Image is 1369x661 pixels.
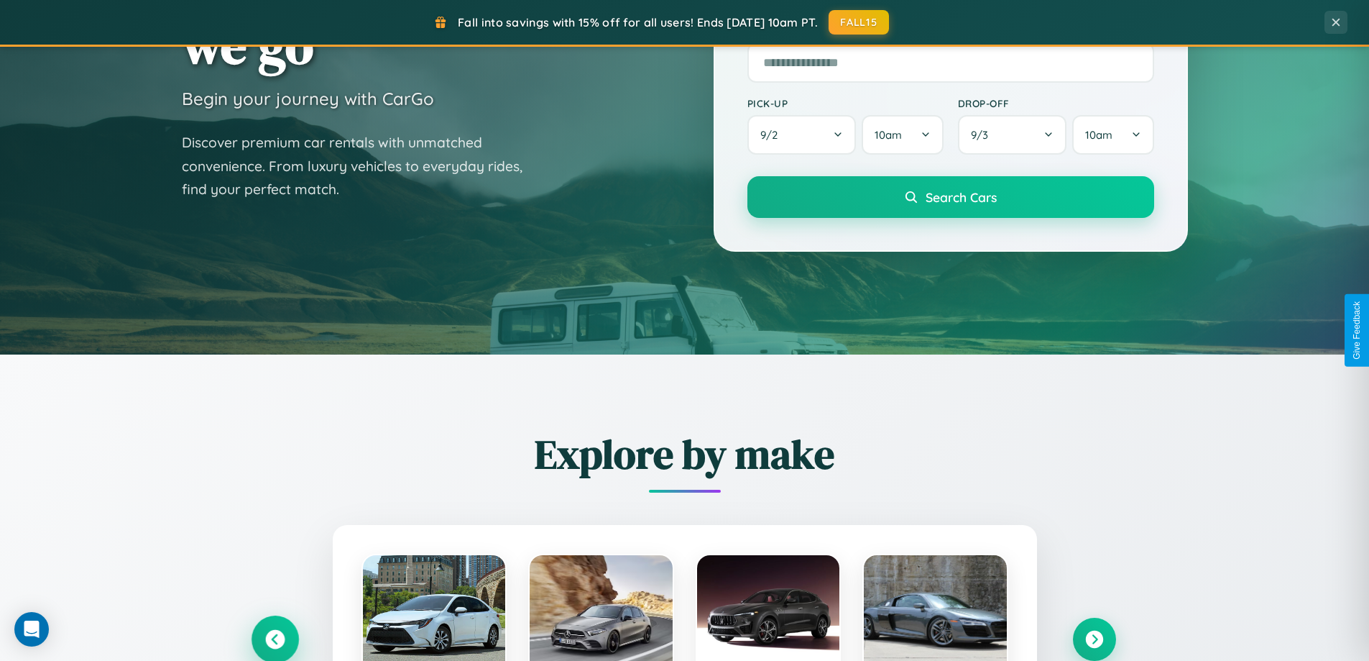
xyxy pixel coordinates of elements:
button: Search Cars [747,176,1154,218]
button: 9/3 [958,115,1067,155]
label: Drop-off [958,97,1154,109]
span: Fall into savings with 15% off for all users! Ends [DATE] 10am PT. [458,15,818,29]
span: Search Cars [926,189,997,205]
div: Give Feedback [1352,301,1362,360]
span: 10am [1085,128,1112,142]
span: 9 / 2 [760,128,785,142]
button: FALL15 [829,10,889,35]
label: Pick-up [747,97,944,109]
button: 9/2 [747,115,857,155]
h2: Explore by make [254,427,1116,482]
span: 9 / 3 [971,128,995,142]
p: Discover premium car rentals with unmatched convenience. From luxury vehicles to everyday rides, ... [182,131,541,201]
span: 10am [875,128,902,142]
h3: Begin your journey with CarGo [182,88,434,109]
button: 10am [1072,115,1153,155]
div: Open Intercom Messenger [14,612,49,647]
button: 10am [862,115,943,155]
